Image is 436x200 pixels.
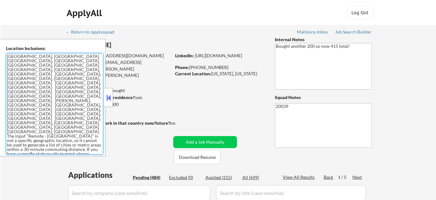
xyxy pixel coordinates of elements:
[175,53,194,58] strong: LinkedIn:
[66,66,171,84] div: [PERSON_NAME][EMAIL_ADDRESS][PERSON_NAME][DOMAIN_NAME]
[66,30,120,34] div: ← Return to /applysquad
[67,53,171,59] div: [EMAIL_ADDRESS][DOMAIN_NAME]
[283,174,316,180] div: View All Results
[66,41,196,49] div: [PERSON_NAME]
[175,64,264,71] div: [PHONE_NUMBER]
[67,59,171,72] div: [EMAIL_ADDRESS][DOMAIN_NAME]
[324,174,334,180] div: Back
[352,174,362,180] div: Next
[335,30,372,34] div: Job Search Builder
[68,171,131,179] div: Applications
[195,53,242,58] a: [URL][DOMAIN_NAME]
[205,174,237,181] div: Applied (215)
[66,87,171,94] div: 215 sent / 415 bought
[275,36,372,43] div: Internal Notes
[175,71,211,76] strong: Current Location:
[169,174,201,181] div: Excluded (0)
[66,29,120,36] a: ← Return to /applysquad
[6,45,103,52] div: Location Inclusions:
[66,101,171,108] div: $115,000
[175,65,189,70] strong: Phone:
[67,8,104,18] div: ApplyAll
[347,6,373,19] button: Log Out
[335,29,372,36] a: Job Search Builder
[275,94,372,101] div: Squad Notes
[297,30,328,34] div: Mailslurp Inbox
[174,150,221,164] button: Download Resume
[338,174,352,180] div: 1 / 5
[66,94,169,101] div: yes
[297,29,328,36] a: Mailslurp Inbox
[66,120,171,126] strong: Will need Visa to work in that country now/future?:
[170,120,188,126] div: no
[173,136,237,148] button: Add a Job Manually
[242,174,274,181] div: All (699)
[175,71,264,77] div: [US_STATE], [US_STATE]
[133,174,164,181] div: Pending (484)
